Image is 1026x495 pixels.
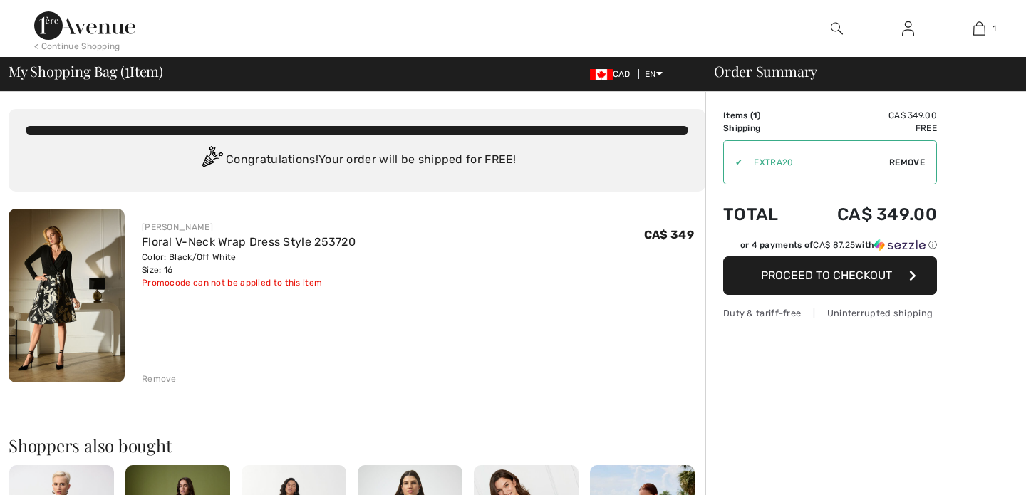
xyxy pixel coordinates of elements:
[723,306,937,320] div: Duty & tariff-free | Uninterrupted shipping
[742,141,889,184] input: Promo code
[34,11,135,40] img: 1ère Avenue
[724,156,742,169] div: ✔
[34,40,120,53] div: < Continue Shopping
[891,20,926,38] a: Sign In
[9,209,125,382] img: Floral V-Neck Wrap Dress Style 253720
[723,256,937,295] button: Proceed to Checkout
[723,122,799,135] td: Shipping
[142,251,356,276] div: Color: Black/Off White Size: 16
[723,190,799,239] td: Total
[142,235,356,249] a: Floral V-Neck Wrap Dress Style 253720
[761,269,892,282] span: Proceed to Checkout
[740,239,937,251] div: or 4 payments of with
[9,64,163,78] span: My Shopping Bag ( Item)
[142,221,356,234] div: [PERSON_NAME]
[645,69,663,79] span: EN
[723,239,937,256] div: or 4 payments ofCA$ 87.25withSezzle Click to learn more about Sezzle
[993,22,996,35] span: 1
[889,156,925,169] span: Remove
[753,110,757,120] span: 1
[874,239,926,251] img: Sezzle
[813,240,855,250] span: CA$ 87.25
[590,69,613,80] img: Canadian Dollar
[644,228,694,241] span: CA$ 349
[26,146,688,174] div: Congratulations! Your order will be shipped for FREE!
[590,69,636,79] span: CAD
[723,109,799,122] td: Items ( )
[125,61,130,79] span: 1
[799,190,937,239] td: CA$ 349.00
[831,20,843,37] img: search the website
[697,64,1017,78] div: Order Summary
[142,276,356,289] div: Promocode can not be applied to this item
[197,146,226,174] img: Congratulation2.svg
[799,122,937,135] td: Free
[973,20,985,37] img: My Bag
[142,372,177,385] div: Remove
[799,109,937,122] td: CA$ 349.00
[9,437,705,454] h2: Shoppers also bought
[944,20,1014,37] a: 1
[902,20,914,37] img: My Info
